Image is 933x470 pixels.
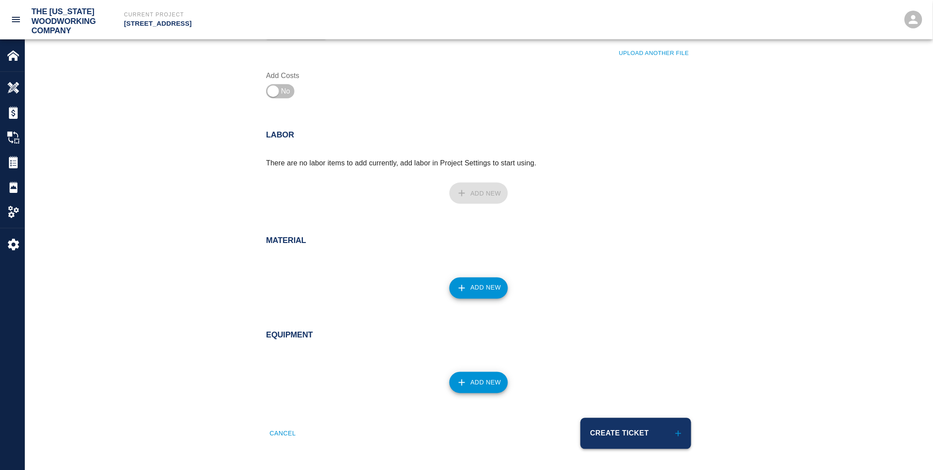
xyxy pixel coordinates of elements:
p: [STREET_ADDRESS] [124,19,515,29]
button: open drawer [5,9,27,30]
label: Add Costs [266,70,364,81]
button: open [899,5,928,34]
button: Create Ticket [581,418,691,449]
iframe: Chat Widget [786,374,933,470]
h2: Material [266,236,691,246]
p: There are no labor items to add currently, add labor in Project Settings to start using. [266,158,691,168]
button: Add New [449,278,508,299]
p: Current Project [124,11,515,19]
h2: Labor [266,130,691,140]
h2: Equipment [266,331,691,341]
h2: The [US_STATE] Woodworking Company [31,7,106,32]
button: Add New [449,372,508,393]
button: Upload Another File [617,47,691,60]
button: Cancel [266,418,299,449]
